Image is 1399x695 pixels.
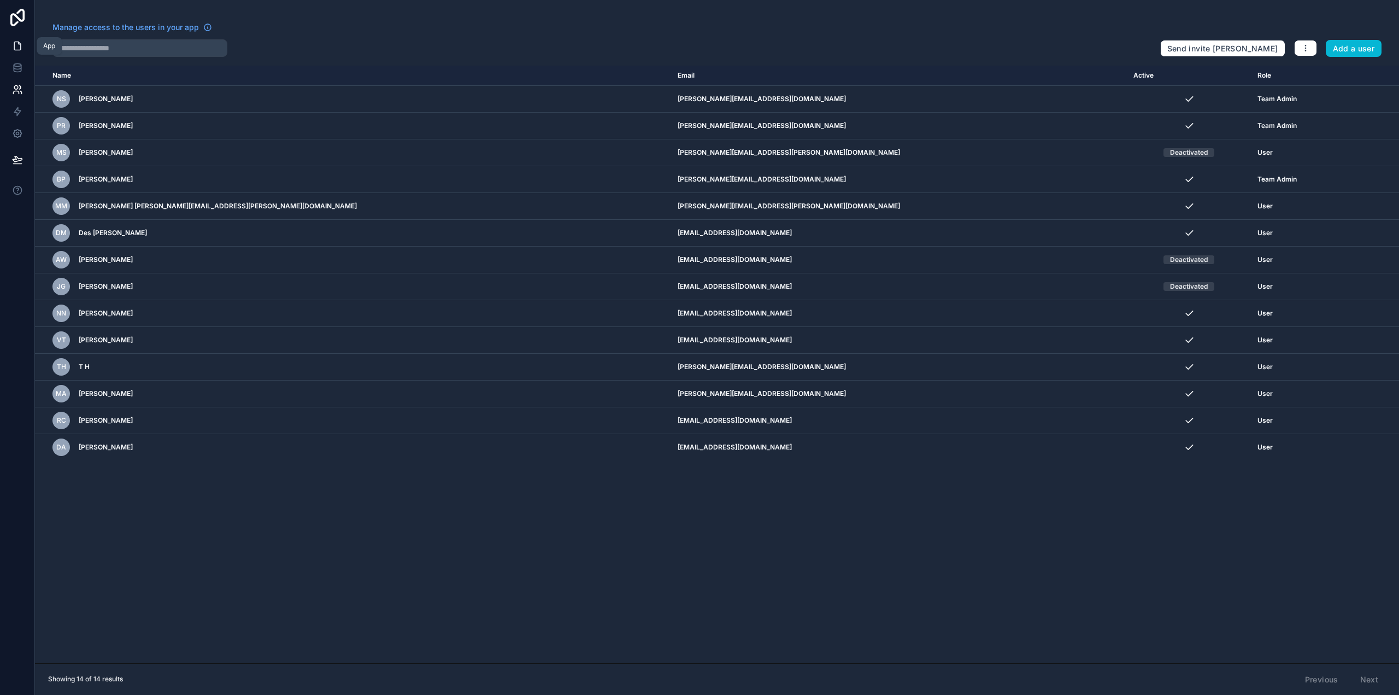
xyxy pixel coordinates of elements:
[1257,389,1273,398] span: User
[1127,66,1251,86] th: Active
[671,113,1127,139] td: [PERSON_NAME][EMAIL_ADDRESS][DOMAIN_NAME]
[56,389,67,398] span: MA
[1160,40,1285,57] button: Send invite [PERSON_NAME]
[56,309,66,318] span: NN
[79,443,133,452] span: [PERSON_NAME]
[79,363,90,371] span: T H
[79,229,147,237] span: Des [PERSON_NAME]
[79,148,133,157] span: [PERSON_NAME]
[1251,66,1353,86] th: Role
[671,66,1127,86] th: Email
[43,42,55,50] div: App
[79,416,133,425] span: [PERSON_NAME]
[79,202,357,211] span: [PERSON_NAME] [PERSON_NAME][EMAIL_ADDRESS][PERSON_NAME][DOMAIN_NAME]
[48,675,123,684] span: Showing 14 of 14 results
[671,300,1127,327] td: [EMAIL_ADDRESS][DOMAIN_NAME]
[55,202,67,211] span: Mm
[1257,282,1273,291] span: User
[57,416,66,425] span: RC
[57,175,66,184] span: BP
[1257,309,1273,318] span: User
[671,273,1127,300] td: [EMAIL_ADDRESS][DOMAIN_NAME]
[1257,255,1273,264] span: User
[57,95,66,103] span: NS
[79,175,133,184] span: [PERSON_NAME]
[57,336,66,344] span: VT
[79,255,133,264] span: [PERSON_NAME]
[79,121,133,130] span: [PERSON_NAME]
[52,22,212,33] a: Manage access to the users in your app
[1170,282,1208,291] div: Deactivated
[1170,148,1208,157] div: Deactivated
[56,443,66,452] span: DA
[671,220,1127,247] td: [EMAIL_ADDRESS][DOMAIN_NAME]
[671,193,1127,220] td: [PERSON_NAME][EMAIL_ADDRESS][PERSON_NAME][DOMAIN_NAME]
[671,381,1127,407] td: [PERSON_NAME][EMAIL_ADDRESS][DOMAIN_NAME]
[56,148,67,157] span: MS
[671,434,1127,461] td: [EMAIL_ADDRESS][DOMAIN_NAME]
[79,95,133,103] span: [PERSON_NAME]
[671,166,1127,193] td: [PERSON_NAME][EMAIL_ADDRESS][DOMAIN_NAME]
[671,327,1127,354] td: [EMAIL_ADDRESS][DOMAIN_NAME]
[1257,443,1273,452] span: User
[671,86,1127,113] td: [PERSON_NAME][EMAIL_ADDRESS][DOMAIN_NAME]
[1257,121,1297,130] span: Team Admin
[1257,148,1273,157] span: User
[1257,229,1273,237] span: User
[1257,95,1297,103] span: Team Admin
[1257,202,1273,211] span: User
[1257,175,1297,184] span: Team Admin
[79,389,133,398] span: [PERSON_NAME]
[1257,416,1273,425] span: User
[1257,336,1273,344] span: User
[1257,363,1273,371] span: User
[671,247,1127,273] td: [EMAIL_ADDRESS][DOMAIN_NAME]
[35,66,671,86] th: Name
[1170,255,1208,264] div: Deactivated
[52,22,199,33] span: Manage access to the users in your app
[57,363,66,371] span: TH
[671,407,1127,434] td: [EMAIL_ADDRESS][DOMAIN_NAME]
[35,66,1399,663] div: scrollable content
[57,282,66,291] span: JG
[56,229,67,237] span: DM
[79,336,133,344] span: [PERSON_NAME]
[79,282,133,291] span: [PERSON_NAME]
[671,139,1127,166] td: [PERSON_NAME][EMAIL_ADDRESS][PERSON_NAME][DOMAIN_NAME]
[56,255,67,264] span: AW
[671,354,1127,381] td: [PERSON_NAME][EMAIL_ADDRESS][DOMAIN_NAME]
[79,309,133,318] span: [PERSON_NAME]
[57,121,66,130] span: PR
[1326,40,1382,57] button: Add a user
